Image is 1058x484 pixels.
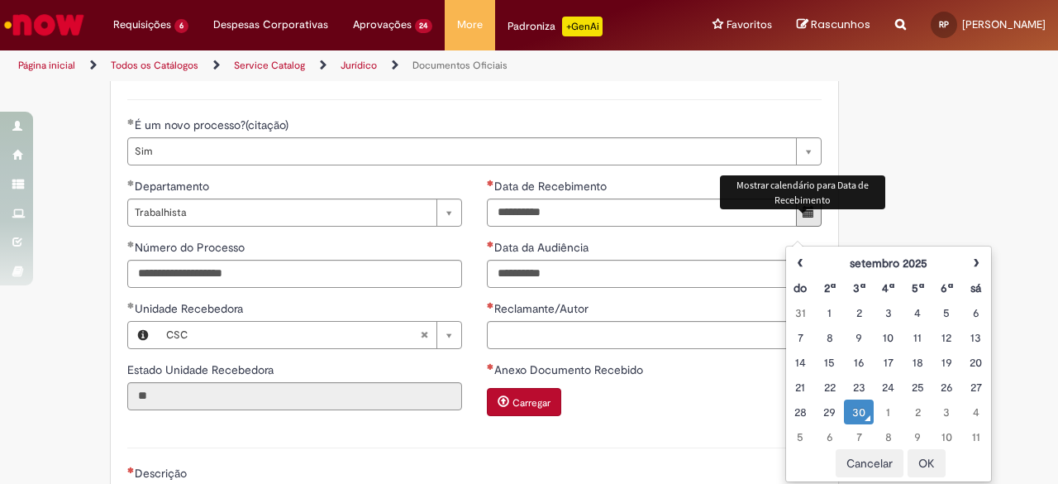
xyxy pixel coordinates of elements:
[720,175,885,208] div: Mostrar calendário para Data de Recebimento
[786,251,815,276] th: Mês anterior
[487,180,494,186] span: Necessários
[127,382,462,410] input: Estado Unidade Recebedora
[135,117,292,132] span: É um novo processo?(citação)
[494,362,646,377] span: Somente leitura - Anexo Documento Recebido
[111,59,198,72] a: Todos os Catálogos
[158,322,461,348] a: CSCLimpar campo Unidade Recebedora
[127,302,135,309] span: Obrigatório Preenchido
[844,276,873,300] th: Terça-feira
[135,179,212,194] span: Somente leitura - Departamento
[907,304,927,321] div: 04 September 2025 Thursday
[907,404,927,420] div: 02 October 2025 Thursday
[213,17,328,33] span: Despesas Corporativas
[487,260,797,288] input: Data da Audiência
[487,302,494,309] span: Necessários
[127,467,135,473] span: Necessários
[848,354,869,371] div: 16 September 2025 Tuesday
[965,379,986,395] div: 27 September 2025 Saturday
[878,429,898,445] div: 08 October 2025 Wednesday
[135,240,248,255] span: Somente leitura - Número do Processo
[727,17,772,33] span: Favoritos
[135,466,190,481] span: Descrição
[848,379,869,395] div: 23 September 2025 Tuesday
[908,449,946,477] button: OK
[494,179,610,194] span: Somente leitura - Data de Recebimento
[819,379,840,395] div: 22 September 2025 Monday
[819,329,840,346] div: 08 September 2025 Monday
[494,301,592,316] span: Somente leitura - Reclamante/Autor
[878,304,898,321] div: 03 September 2025 Wednesday
[932,276,961,300] th: Sexta-feira
[848,329,869,346] div: 09 September 2025 Tuesday
[936,379,957,395] div: 26 September 2025 Friday
[127,362,277,377] span: Somente leitura - Estado Unidade Recebedora
[965,354,986,371] div: 20 September 2025 Saturday
[487,199,797,227] input: Data de Recebimento
[815,251,961,276] th: setembro 2025. Alternar mês
[234,59,305,72] a: Service Catalog
[135,301,246,316] span: Somente leitura - Unidade Recebedora
[127,260,462,288] input: Número do Processo
[487,321,822,349] input: Reclamante/Autor
[939,19,949,30] span: RP
[457,17,483,33] span: More
[878,354,898,371] div: 17 September 2025 Wednesday
[874,276,903,300] th: Quarta-feira
[961,251,990,276] th: Próximo mês
[562,17,603,36] p: +GenAi
[2,8,87,41] img: ServiceNow
[487,388,561,416] button: Carregar anexo de Anexo Documento Recebido Required
[508,17,603,36] div: Padroniza
[961,276,990,300] th: Sábado
[353,17,412,33] span: Aprovações
[790,354,811,371] div: 14 September 2025 Sunday
[786,276,815,300] th: Domingo
[819,354,840,371] div: 15 September 2025 Monday
[836,449,903,477] button: Cancelar
[903,276,932,300] th: Quinta-feira
[811,17,870,32] span: Rascunhos
[936,429,957,445] div: 10 October 2025 Friday
[936,304,957,321] div: 05 September 2025 Friday
[113,17,171,33] span: Requisições
[127,241,135,247] span: Obrigatório Preenchido
[135,199,428,226] span: Trabalhista
[415,19,433,33] span: 24
[512,396,550,410] small: Carregar
[965,429,986,445] div: 11 October 2025 Saturday
[412,322,436,348] abbr: Limpar campo Unidade Recebedora
[965,304,986,321] div: 06 September 2025 Saturday
[907,329,927,346] div: 11 September 2025 Thursday
[785,246,992,482] div: Escolher data
[819,404,840,420] div: 29 September 2025 Monday
[815,276,844,300] th: Segunda-feira
[819,429,840,445] div: 06 October 2025 Monday
[797,17,870,33] a: Rascunhos
[878,329,898,346] div: 10 September 2025 Wednesday
[907,429,927,445] div: 09 October 2025 Thursday
[878,379,898,395] div: 24 September 2025 Wednesday
[790,429,811,445] div: 05 October 2025 Sunday
[848,429,869,445] div: 07 October 2025 Tuesday
[878,404,898,420] div: 01 October 2025 Wednesday
[487,241,494,247] span: Necessários
[790,329,811,346] div: 07 September 2025 Sunday
[12,50,693,81] ul: Trilhas de página
[135,138,788,165] span: Sim
[127,180,135,186] span: Obrigatório Preenchido
[412,59,508,72] a: Documentos Oficiais
[790,304,811,321] div: 31 August 2025 Sunday
[174,19,188,33] span: 6
[790,379,811,395] div: 21 September 2025 Sunday
[936,404,957,420] div: 03 October 2025 Friday
[127,300,246,317] label: Unidade Recebedora
[936,329,957,346] div: 12 September 2025 Friday
[341,59,377,72] a: Jurídico
[790,404,811,420] div: 28 September 2025 Sunday
[127,362,277,378] label: Somente leitura - Estado Unidade Recebedora
[487,363,494,370] span: Necessários
[127,67,265,82] label: Informações de Formulário
[166,322,420,348] span: CSC
[494,240,592,255] span: Somente leitura - Data da Audiência
[965,404,986,420] div: 04 October 2025 Saturday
